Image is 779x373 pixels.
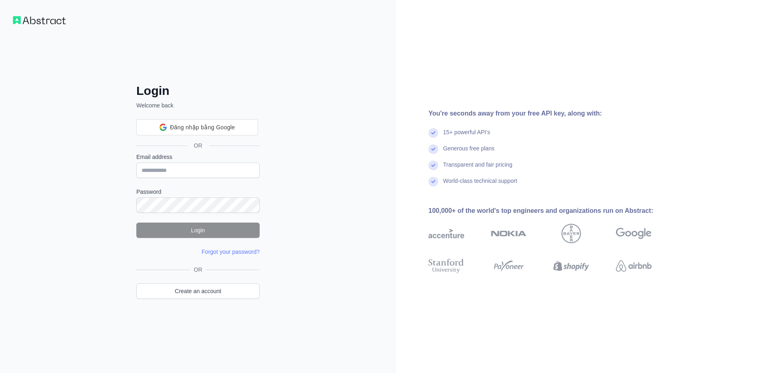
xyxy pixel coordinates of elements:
[428,177,438,186] img: check mark
[428,109,678,118] div: You're seconds away from your free API key, along with:
[136,101,260,109] p: Welcome back
[136,153,260,161] label: Email address
[491,224,527,243] img: nokia
[428,161,438,170] img: check mark
[562,224,581,243] img: bayer
[428,224,464,243] img: accenture
[616,257,652,275] img: airbnb
[187,141,209,150] span: OR
[191,266,206,274] span: OR
[428,128,438,138] img: check mark
[136,283,260,299] a: Create an account
[136,188,260,196] label: Password
[553,257,589,275] img: shopify
[136,84,260,98] h2: Login
[491,257,527,275] img: payoneer
[443,128,490,144] div: 15+ powerful API's
[443,144,495,161] div: Generous free plans
[443,161,512,177] div: Transparent and fair pricing
[136,223,260,238] button: Login
[136,119,258,135] div: Đăng nhập bằng Google
[170,123,235,132] span: Đăng nhập bằng Google
[443,177,517,193] div: World-class technical support
[428,206,678,216] div: 100,000+ of the world's top engineers and organizations run on Abstract:
[13,16,66,24] img: Workflow
[202,249,260,255] a: Forgot your password?
[428,144,438,154] img: check mark
[616,224,652,243] img: google
[428,257,464,275] img: stanford university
